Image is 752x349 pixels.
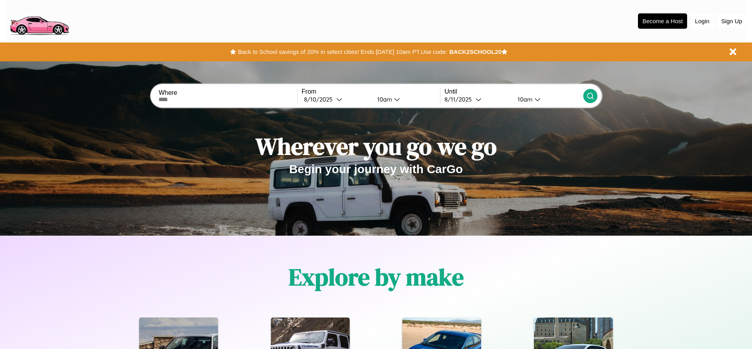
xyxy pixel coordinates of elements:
img: logo [6,4,72,37]
label: Until [444,88,583,95]
button: Sign Up [717,14,746,28]
button: 8/10/2025 [302,95,371,103]
div: 8 / 10 / 2025 [304,96,336,103]
div: 10am [373,96,394,103]
button: Become a Host [638,13,687,29]
button: 10am [371,95,440,103]
label: From [302,88,440,95]
label: Where [159,89,297,96]
button: Back to School savings of 20% in select cities! Ends [DATE] 10am PT.Use code: [236,46,449,57]
h1: Explore by make [289,261,464,293]
div: 10am [514,96,535,103]
button: Login [691,14,713,28]
button: 10am [511,95,583,103]
div: 8 / 11 / 2025 [444,96,476,103]
b: BACK2SCHOOL20 [449,48,501,55]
